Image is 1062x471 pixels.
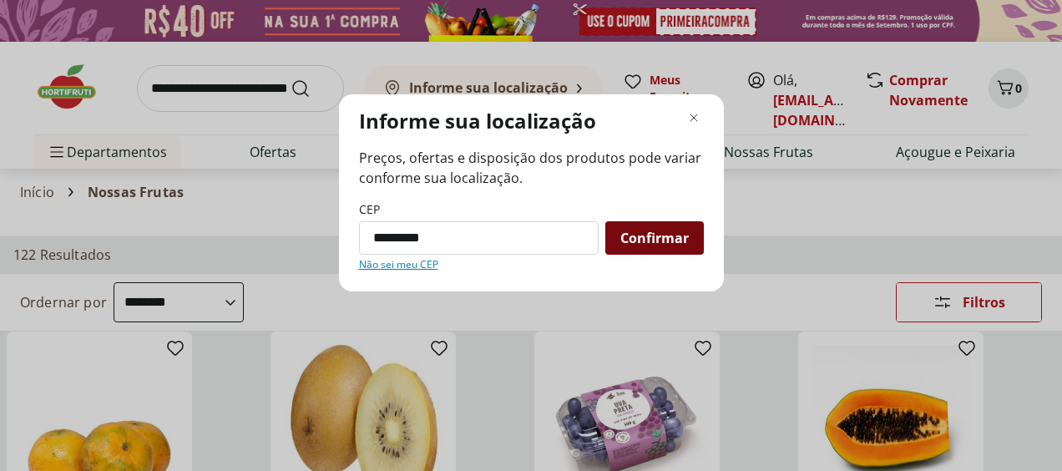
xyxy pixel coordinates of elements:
span: Confirmar [620,231,689,245]
a: Não sei meu CEP [359,258,438,271]
div: Modal de regionalização [339,94,724,291]
p: Informe sua localização [359,108,596,134]
span: Preços, ofertas e disposição dos produtos pode variar conforme sua localização. [359,148,704,188]
button: Fechar modal de regionalização [684,108,704,128]
button: Confirmar [605,221,704,255]
label: CEP [359,201,380,218]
